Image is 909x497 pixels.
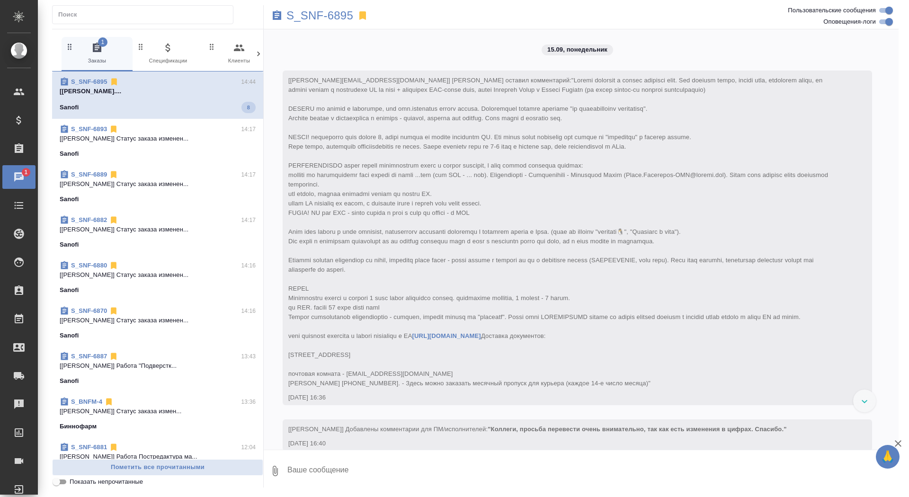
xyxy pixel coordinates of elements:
[876,445,900,469] button: 🙏
[60,225,256,234] p: [[PERSON_NAME]] Статус заказа изменен...
[2,165,36,189] a: 1
[52,459,263,476] button: Пометить все прочитанными
[823,17,876,27] span: Оповещения-логи
[241,261,256,270] p: 14:16
[52,346,263,391] div: S_SNF-688713:43[[PERSON_NAME]] Работа "Подверстк...Sanofi
[71,307,107,314] a: S_SNF-6870
[60,285,79,295] p: Sanofi
[109,352,118,361] svg: Отписаться
[241,215,256,225] p: 14:17
[71,444,107,451] a: S_SNF-6881
[52,255,263,301] div: S_SNF-688014:16[[PERSON_NAME]] Статус заказа изменен...Sanofi
[71,78,107,85] a: S_SNF-6895
[60,407,256,416] p: [[PERSON_NAME]] Статус заказа измен...
[412,332,481,339] a: [URL][DOMAIN_NAME]
[65,42,74,51] svg: Зажми и перетащи, чтобы поменять порядок вкладок
[71,262,107,269] a: S_SNF-6880
[60,270,256,280] p: [[PERSON_NAME]] Статус заказа изменен...
[60,103,79,112] p: Sanofi
[60,149,79,159] p: Sanofi
[98,37,107,47] span: 1
[58,8,233,21] input: Поиск
[241,443,256,452] p: 12:04
[52,301,263,346] div: S_SNF-687014:16[[PERSON_NAME]] Статус заказа изменен...Sanofi
[109,443,118,452] svg: Отписаться
[547,45,607,54] p: 15.09, понедельник
[52,210,263,255] div: S_SNF-688214:17[[PERSON_NAME]] Статус заказа изменен...Sanofi
[104,397,114,407] svg: Отписаться
[788,6,876,15] span: Пользовательские сообщения
[288,426,787,433] span: [[PERSON_NAME]] Добавлены комментарии для ПМ/исполнителей:
[60,195,79,204] p: Sanofi
[136,42,200,65] span: Спецификации
[71,171,107,178] a: S_SNF-6889
[109,215,118,225] svg: Отписаться
[109,170,118,179] svg: Отписаться
[109,306,118,316] svg: Отписаться
[109,77,119,87] svg: Отписаться
[880,447,896,467] span: 🙏
[136,42,145,51] svg: Зажми и перетащи, чтобы поменять порядок вкладок
[109,124,118,134] svg: Отписаться
[288,439,839,448] div: [DATE] 16:40
[18,168,33,177] span: 1
[71,125,107,133] a: S_SNF-6893
[60,179,256,189] p: [[PERSON_NAME]] Статус заказа изменен...
[60,331,79,340] p: Sanofi
[286,11,353,20] a: S_SNF-6895
[60,376,79,386] p: Sanofi
[288,77,830,387] span: "Loremi dolorsit a consec adipisci elit. Sed doeiusm tempo, incidi utla, etdolorem aliqu, en admi...
[60,361,256,371] p: [[PERSON_NAME]] Работа "Подверстк...
[241,124,256,134] p: 14:17
[60,134,256,143] p: [[PERSON_NAME]] Статус заказа изменен...
[71,216,107,223] a: S_SNF-6882
[57,462,258,473] span: Пометить все прочитанными
[52,437,263,482] div: S_SNF-688112:04[[PERSON_NAME]] Работа Постредактура ма...Sanofi
[207,42,216,51] svg: Зажми и перетащи, чтобы поменять порядок вкладок
[109,261,118,270] svg: Отписаться
[52,71,263,119] div: S_SNF-689514:44[[PERSON_NAME]....Sanofi8
[65,42,129,65] span: Заказы
[241,397,256,407] p: 13:36
[488,426,786,433] span: "Коллеги, просьба перевести очень внимательно, так как есть изменения в цифрах. Спасибо."
[60,316,256,325] p: [[PERSON_NAME]] Статус заказа изменен...
[241,170,256,179] p: 14:17
[288,393,839,402] div: [DATE] 16:36
[71,353,107,360] a: S_SNF-6887
[60,452,256,461] p: [[PERSON_NAME]] Работа Постредактура ма...
[207,42,271,65] span: Клиенты
[241,306,256,316] p: 14:16
[60,87,256,96] p: [[PERSON_NAME]....
[241,77,256,87] p: 14:44
[60,240,79,249] p: Sanofi
[241,352,256,361] p: 13:43
[52,119,263,164] div: S_SNF-689314:17[[PERSON_NAME]] Статус заказа изменен...Sanofi
[241,103,256,112] span: 8
[288,77,830,387] span: [[PERSON_NAME][EMAIL_ADDRESS][DOMAIN_NAME]] [PERSON_NAME] оставил комментарий:
[60,422,97,431] p: Биннофарм
[52,391,263,437] div: S_BNFM-413:36[[PERSON_NAME]] Статус заказа измен...Биннофарм
[71,398,102,405] a: S_BNFM-4
[70,477,143,487] span: Показать непрочитанные
[52,164,263,210] div: S_SNF-688914:17[[PERSON_NAME]] Статус заказа изменен...Sanofi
